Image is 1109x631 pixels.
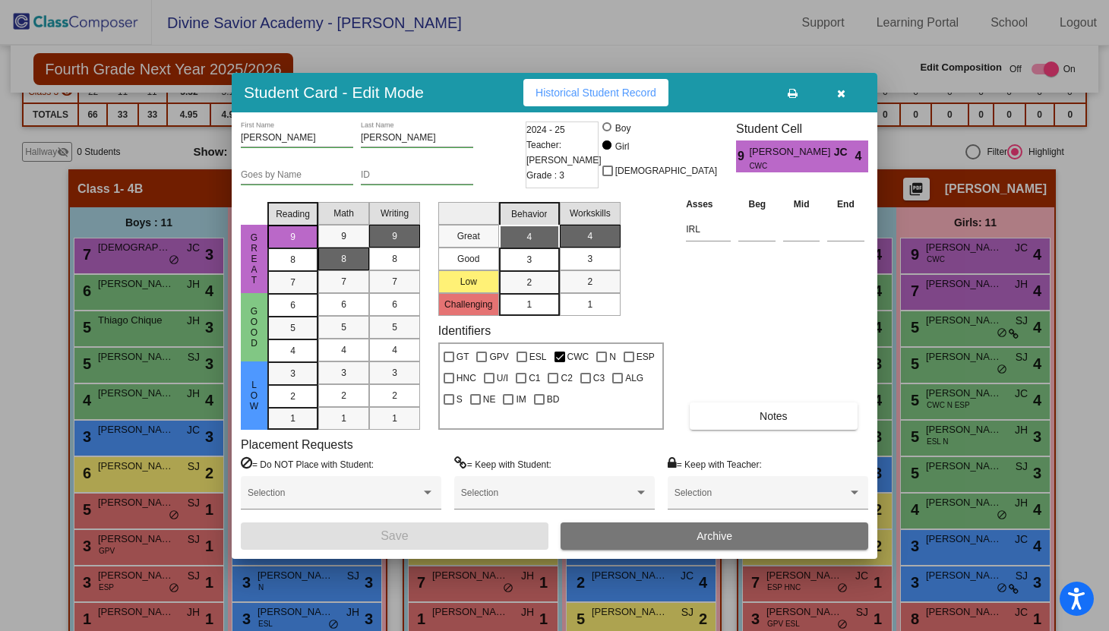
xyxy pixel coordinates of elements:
[760,410,788,422] span: Notes
[392,252,397,266] span: 8
[779,196,823,213] th: Mid
[529,348,547,366] span: ESL
[526,276,532,289] span: 2
[593,369,605,387] span: C3
[587,275,592,289] span: 2
[392,412,397,425] span: 1
[341,389,346,402] span: 2
[392,366,397,380] span: 3
[454,456,551,472] label: = Keep with Student:
[341,298,346,311] span: 6
[615,162,717,180] span: [DEMOGRAPHIC_DATA]
[341,275,346,289] span: 7
[290,412,295,425] span: 1
[609,348,616,366] span: N
[290,321,295,335] span: 5
[736,147,749,166] span: 9
[497,369,508,387] span: U/I
[735,196,779,213] th: Beg
[290,298,295,312] span: 6
[587,298,592,311] span: 1
[290,230,295,244] span: 9
[483,390,496,409] span: NE
[547,390,560,409] span: BD
[333,207,354,220] span: Math
[341,252,346,266] span: 8
[392,389,397,402] span: 2
[561,522,868,550] button: Archive
[526,137,602,168] span: Teacher: [PERSON_NAME]
[526,253,532,267] span: 3
[668,456,762,472] label: = Keep with Teacher:
[341,320,346,334] span: 5
[392,320,397,334] span: 5
[526,298,532,311] span: 1
[489,348,508,366] span: GPV
[381,207,409,220] span: Writing
[749,160,823,172] span: CWC
[248,232,261,286] span: Great
[697,530,732,542] span: Archive
[823,196,868,213] th: End
[526,122,565,137] span: 2024 - 25
[855,147,868,166] span: 4
[341,229,346,243] span: 9
[526,168,564,183] span: Grade : 3
[290,276,295,289] span: 7
[625,369,643,387] span: ALG
[834,144,855,160] span: JC
[536,87,656,99] span: Historical Student Record
[241,170,353,181] input: goes by name
[438,323,491,338] label: Identifiers
[241,437,353,452] label: Placement Requests
[341,366,346,380] span: 3
[516,390,526,409] span: IM
[690,402,857,430] button: Notes
[749,144,833,160] span: [PERSON_NAME]
[248,380,261,412] span: Low
[637,348,655,366] span: ESP
[615,140,630,153] div: Girl
[457,348,469,366] span: GT
[587,229,592,243] span: 4
[526,230,532,244] span: 4
[615,121,631,135] div: Boy
[290,344,295,358] span: 4
[290,253,295,267] span: 8
[567,348,589,366] span: CWC
[381,529,408,542] span: Save
[392,298,397,311] span: 6
[457,390,463,409] span: S
[341,343,346,357] span: 4
[523,79,668,106] button: Historical Student Record
[392,275,397,289] span: 7
[341,412,346,425] span: 1
[561,369,572,387] span: C2
[457,369,476,387] span: HNC
[529,369,540,387] span: C1
[241,522,548,550] button: Save
[392,229,397,243] span: 9
[392,343,397,357] span: 4
[511,207,547,221] span: Behavior
[241,456,374,472] label: = Do NOT Place with Student:
[686,218,731,241] input: assessment
[587,252,592,266] span: 3
[736,121,868,136] h3: Student Cell
[276,207,310,221] span: Reading
[570,207,611,220] span: Workskills
[248,306,261,349] span: Good
[290,367,295,380] span: 3
[244,83,424,102] h3: Student Card - Edit Mode
[290,390,295,403] span: 2
[682,196,735,213] th: Asses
